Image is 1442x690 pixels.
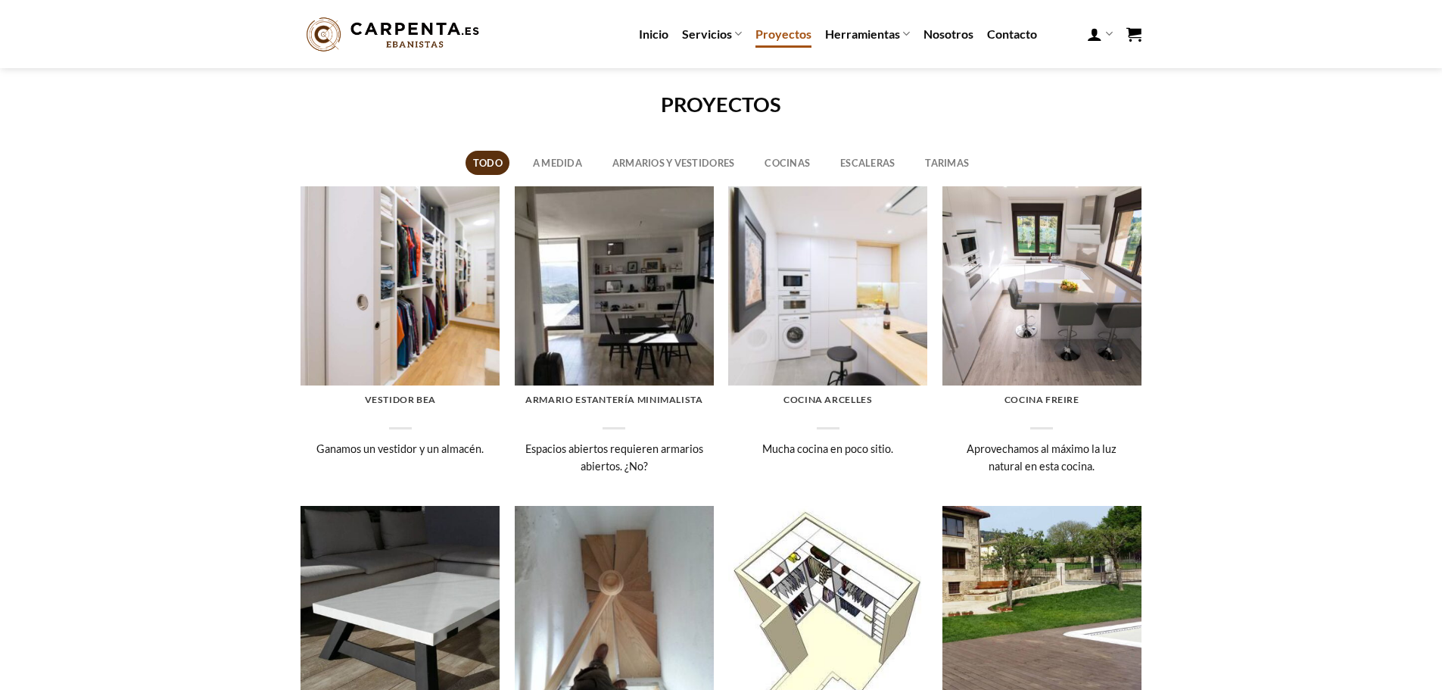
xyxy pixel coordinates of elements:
a: armario sin frentes Armario estantería minimalista Espacios abiertos requieren armarios abiertos.... [515,186,714,492]
h6: Armario estantería minimalista [522,394,706,406]
h6: Cocina Arcelles [736,394,920,406]
a: Inicio [639,20,668,48]
p: Mucha cocina en poco sitio. [736,440,920,475]
p: Ganamos un vestidor y un almacén. [308,440,492,475]
a: A medida [525,151,589,175]
a: Tarimas [918,151,976,175]
img: cocina encimera y tarima claros, fregadero bajo encimera [942,186,1141,386]
img: armario sin frentes [515,186,714,386]
h6: Cocina Freire [950,394,1134,406]
a: Servicios [682,19,742,48]
a: Armarios y vestidores [605,151,742,175]
a: Proyectos [755,20,811,48]
img: cocina encimera reforma carpinteria [728,186,927,386]
a: Herramientas [825,19,910,48]
img: Carpenta.es [301,14,484,55]
a: Escaleras [833,151,902,175]
a: cocina encimera reforma carpinteria Cocina Arcelles Mucha cocina en poco sitio. [728,186,927,492]
p: Aprovechamos al máximo la luz natural en esta cocina. [950,440,1134,475]
p: Espacios abiertos requieren armarios abiertos. ¿No? [522,440,706,475]
a: cocina encimera y tarima claros, fregadero bajo encimera Cocina Freire Aprovechamos al máximo la ... [942,186,1141,492]
a: vestidor, armario sin frentes carpinteria Vestidor Bea Ganamos un vestidor y un almacén. [301,186,500,492]
a: Nosotros [923,20,973,48]
a: Todo [466,151,509,175]
a: Contacto [987,20,1037,48]
a: Cocinas [758,151,818,175]
img: vestidor, armario sin frentes carpinteria [301,186,500,386]
h6: Vestidor Bea [308,394,492,406]
h1: PROYECTOS [301,91,1141,117]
